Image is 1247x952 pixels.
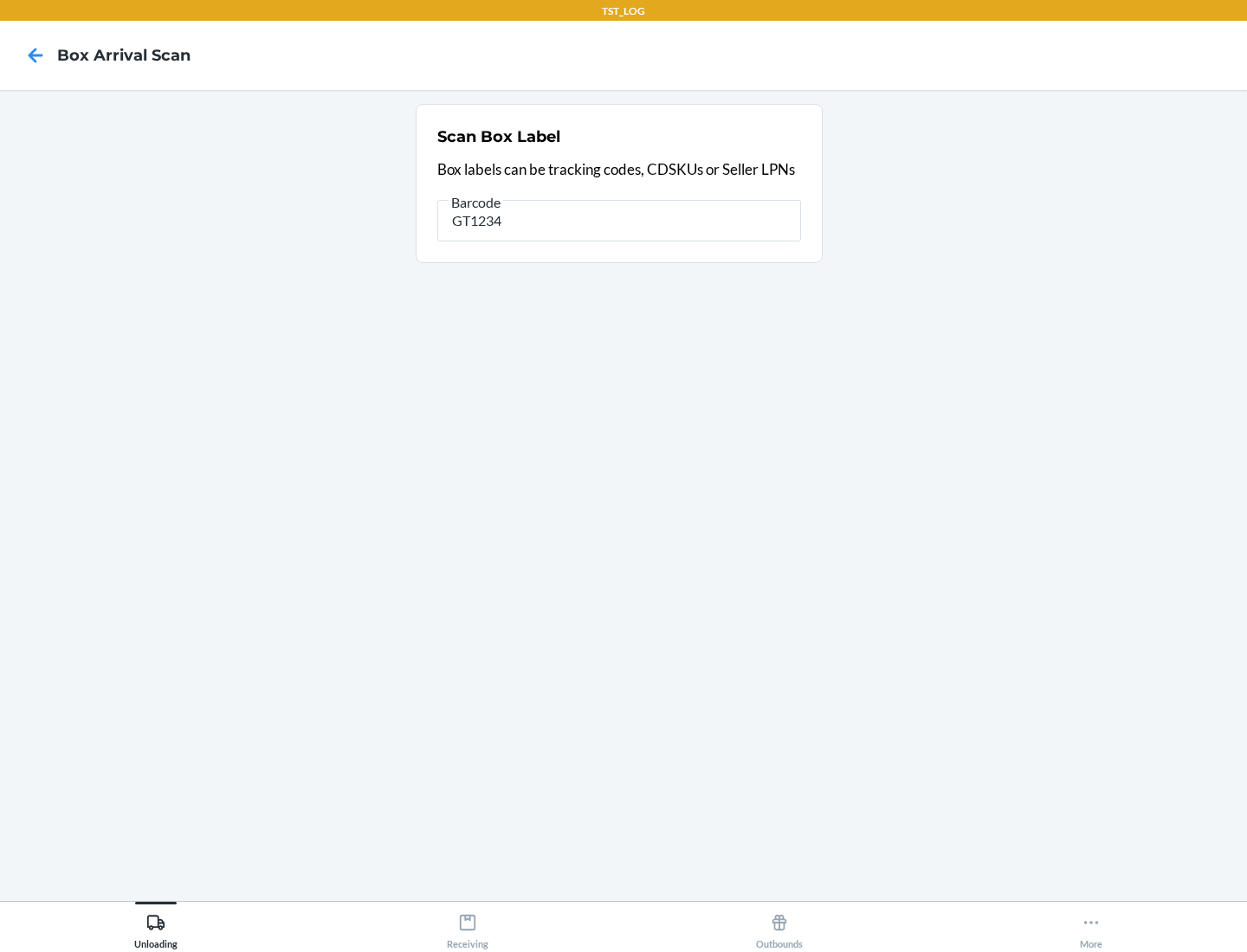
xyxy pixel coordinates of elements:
[57,44,191,67] h4: Box Arrival Scan
[449,194,503,211] span: Barcode
[623,902,935,949] button: Outbounds
[134,906,178,949] div: Unloading
[437,125,560,148] h2: Scan Box Label
[437,158,801,181] p: Box labels can be tracking codes, CDSKUs or Seller LPNs
[756,906,803,949] div: Outbounds
[602,3,645,19] p: TST_LOG
[437,200,801,241] input: Barcode
[1080,906,1102,949] div: More
[312,902,623,949] button: Receiving
[935,902,1247,949] button: More
[447,906,488,949] div: Receiving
